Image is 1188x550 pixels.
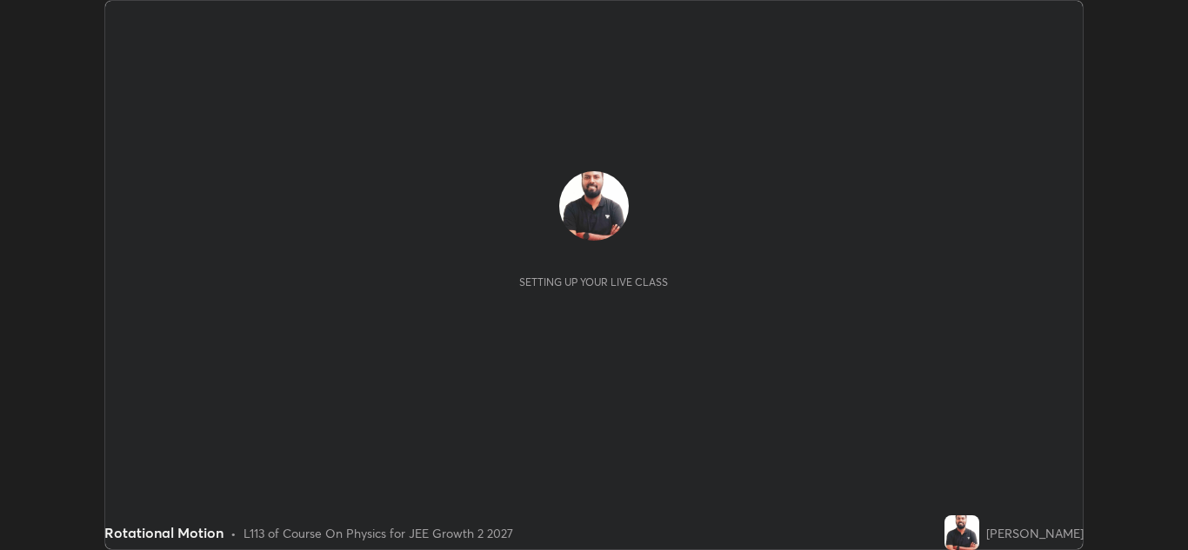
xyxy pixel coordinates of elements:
[104,522,224,543] div: Rotational Motion
[986,524,1084,542] div: [PERSON_NAME]
[944,515,979,550] img: 08faf541e4d14fc7b1a5b06c1cc58224.jpg
[519,275,668,288] div: Setting up your live class
[559,171,629,241] img: 08faf541e4d14fc7b1a5b06c1cc58224.jpg
[244,524,513,542] div: L113 of Course On Physics for JEE Growth 2 2027
[230,524,237,542] div: •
